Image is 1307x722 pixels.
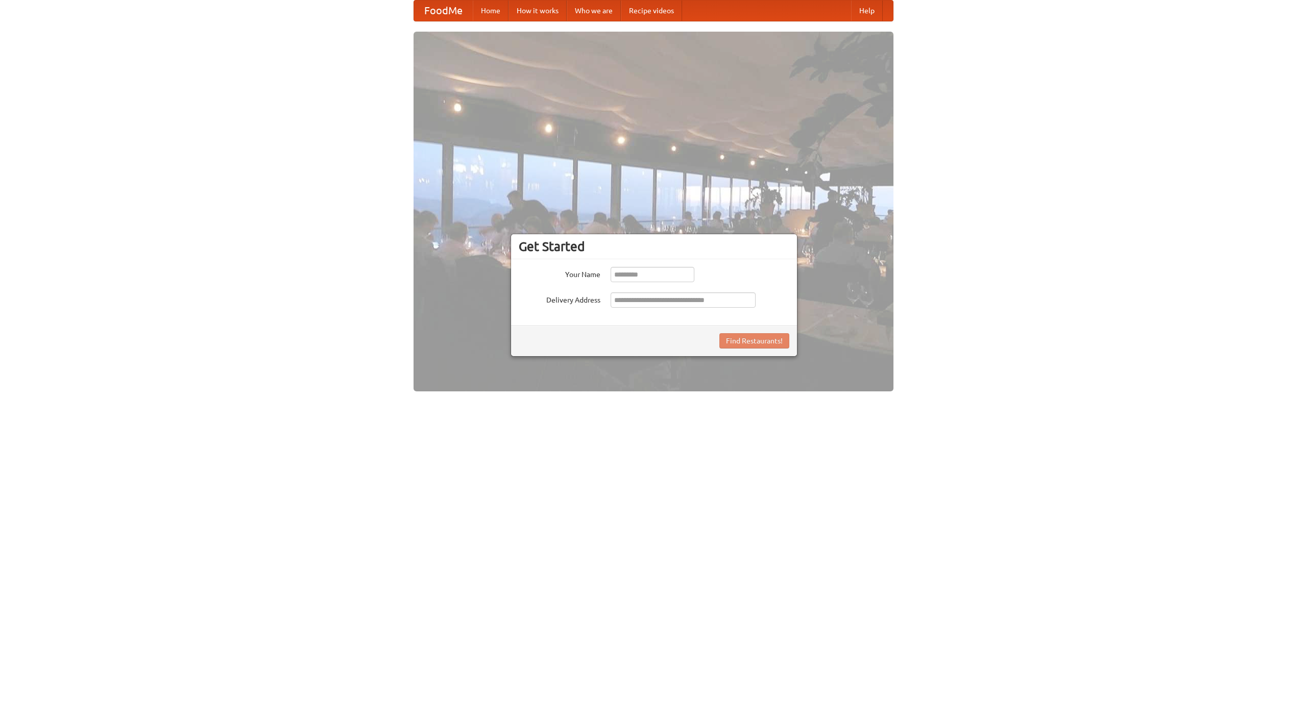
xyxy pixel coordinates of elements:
a: How it works [509,1,567,21]
a: Recipe videos [621,1,682,21]
a: Home [473,1,509,21]
label: Delivery Address [519,292,600,305]
button: Find Restaurants! [719,333,789,348]
a: FoodMe [414,1,473,21]
a: Help [851,1,883,21]
h3: Get Started [519,239,789,254]
label: Your Name [519,267,600,280]
a: Who we are [567,1,621,21]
